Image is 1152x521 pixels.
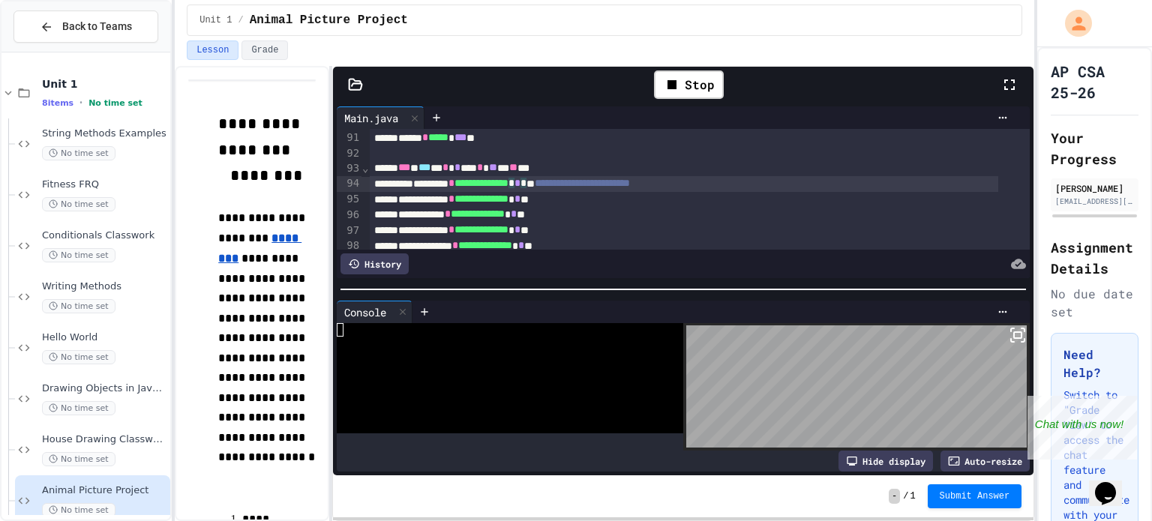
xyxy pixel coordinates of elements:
[250,11,408,29] span: Animal Picture Project
[88,98,142,108] span: No time set
[1063,346,1126,382] h3: Need Help?
[337,130,361,146] div: 91
[337,208,361,223] div: 96
[1089,461,1137,506] iframe: chat widget
[238,14,243,26] span: /
[337,176,361,192] div: 94
[1055,196,1134,207] div: [EMAIL_ADDRESS][DOMAIN_NAME]
[910,490,915,502] span: 1
[42,299,115,313] span: No time set
[13,10,158,43] button: Back to Teams
[903,490,908,502] span: /
[1049,6,1096,40] div: My Account
[1027,396,1137,460] iframe: chat widget
[42,331,167,344] span: Hello World
[940,490,1010,502] span: Submit Answer
[42,401,115,415] span: No time set
[340,253,409,274] div: History
[42,178,167,191] span: Fitness FRQ
[42,433,167,446] span: House Drawing Classwork
[1051,285,1138,321] div: No due date set
[928,484,1022,508] button: Submit Answer
[42,452,115,466] span: No time set
[337,301,412,323] div: Console
[1051,61,1138,103] h1: AP CSA 25-26
[42,146,115,160] span: No time set
[337,304,394,320] div: Console
[42,484,167,497] span: Animal Picture Project
[889,489,900,504] span: -
[337,146,361,161] div: 92
[654,70,724,99] div: Stop
[79,97,82,109] span: •
[42,280,167,293] span: Writing Methods
[42,229,167,242] span: Conditionals Classwork
[1055,181,1134,195] div: [PERSON_NAME]
[337,106,424,129] div: Main.java
[838,451,933,472] div: Hide display
[1051,127,1138,169] h2: Your Progress
[42,248,115,262] span: No time set
[42,382,167,395] span: Drawing Objects in Java - HW Playposit Code
[199,14,232,26] span: Unit 1
[42,98,73,108] span: 8 items
[1051,237,1138,279] h2: Assignment Details
[187,40,238,60] button: Lesson
[337,238,361,254] div: 98
[337,223,361,239] div: 97
[42,197,115,211] span: No time set
[241,40,288,60] button: Grade
[62,19,132,34] span: Back to Teams
[42,350,115,364] span: No time set
[940,451,1030,472] div: Auto-resize
[337,110,406,126] div: Main.java
[42,77,167,91] span: Unit 1
[42,127,167,140] span: String Methods Examples
[337,192,361,208] div: 95
[361,162,369,174] span: Fold line
[42,503,115,517] span: No time set
[337,161,361,177] div: 93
